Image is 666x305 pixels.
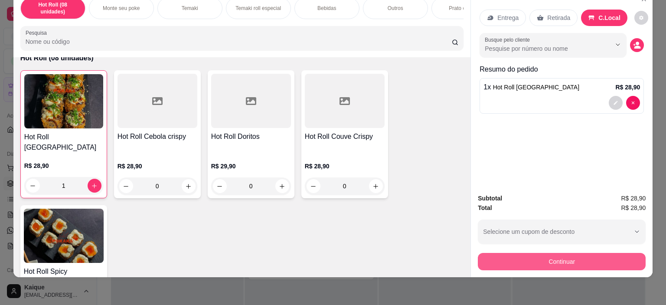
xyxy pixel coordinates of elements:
[119,179,133,193] button: decrease-product-quantity
[213,179,227,193] button: decrease-product-quantity
[369,179,383,193] button: increase-product-quantity
[24,209,104,263] img: product-image
[24,132,103,153] h4: Hot Roll [GEOGRAPHIC_DATA]
[621,203,646,213] span: R$ 28,90
[478,195,502,202] strong: Subtotal
[485,44,597,53] input: Busque pelo cliente
[615,83,640,92] p: R$ 28,90
[485,36,533,43] label: Busque pelo cliente
[609,96,623,110] button: decrease-product-quantity
[388,5,403,12] p: Outros
[621,193,646,203] span: R$ 28,90
[28,1,78,15] p: Hot Roll (08 unidades)
[634,11,648,25] button: decrease-product-quantity
[317,5,336,12] p: Bebidas
[118,162,197,171] p: R$ 28,90
[611,38,625,52] button: Show suggestions
[26,37,452,46] input: Pesquisa
[449,5,479,12] p: Prato quente
[211,131,291,142] h4: Hot Roll Doritos
[630,38,644,52] button: decrease-product-quantity
[497,13,519,22] p: Entrega
[305,131,385,142] h4: Hot Roll Couve Crispy
[103,5,140,12] p: Monte seu poke
[24,74,103,128] img: product-image
[307,179,320,193] button: decrease-product-quantity
[478,204,492,211] strong: Total
[305,162,385,171] p: R$ 28,90
[26,179,40,193] button: decrease-product-quantity
[235,5,281,12] p: Temaki roll especial
[24,161,103,170] p: R$ 28,90
[275,179,289,193] button: increase-product-quantity
[626,96,640,110] button: decrease-product-quantity
[493,84,579,91] span: Hot Roll [GEOGRAPHIC_DATA]
[182,179,196,193] button: increase-product-quantity
[211,162,291,171] p: R$ 29,90
[480,64,644,75] p: Resumo do pedido
[478,253,646,270] button: Continuar
[24,266,104,277] h4: Hot Roll Spicy
[182,5,198,12] p: Temaki
[478,220,646,244] button: Selecione um cupom de desconto
[26,29,50,36] label: Pesquisa
[88,179,101,193] button: increase-product-quantity
[547,13,570,22] p: Retirada
[483,82,579,92] p: 1 x
[598,13,620,22] p: C.Local
[118,131,197,142] h4: Hot Roll Cebola crispy
[20,53,464,63] p: Hot Roll (08 unidades)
